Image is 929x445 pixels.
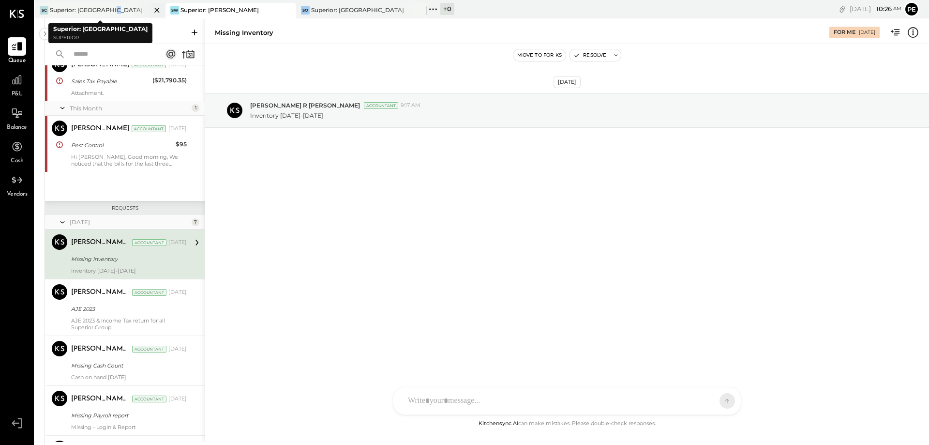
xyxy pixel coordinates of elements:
[180,6,259,14] div: Superior: [PERSON_NAME]
[168,239,187,246] div: [DATE]
[132,289,166,296] div: Accountant
[71,90,187,96] div: Attachment.
[401,102,420,109] span: 9:17 AM
[71,374,187,381] div: Cash on hand [DATE]
[7,123,27,132] span: Balance
[71,124,130,134] div: [PERSON_NAME]
[71,394,130,404] div: [PERSON_NAME] R [PERSON_NAME]
[176,139,187,149] div: $95
[168,125,187,133] div: [DATE]
[71,424,187,430] div: Missing - Login & Report
[192,104,199,112] div: 1
[71,77,150,86] div: Sales Tax Payable
[311,6,404,14] div: Superior: [GEOGRAPHIC_DATA]
[838,4,847,14] div: copy link
[0,104,33,132] a: Balance
[132,239,166,246] div: Accountant
[50,205,200,212] div: Requests
[215,28,273,37] div: Missing Inventory
[301,6,310,15] div: SO
[168,395,187,403] div: [DATE]
[168,289,187,296] div: [DATE]
[152,76,187,85] div: ($21,790.35)
[53,34,148,42] p: Superior
[71,267,187,274] div: Inventory [DATE]-[DATE]
[71,317,187,331] div: AJE 2023 & Income Tax return for all Superior Group.
[170,6,179,15] div: SW
[364,102,398,109] div: Accountant
[569,49,610,61] button: Resolve
[71,411,184,420] div: Missing Payroll report
[850,4,901,14] div: [DATE]
[71,140,173,150] div: Pest Control
[71,238,130,247] div: [PERSON_NAME] R [PERSON_NAME]
[0,37,33,65] a: Queue
[0,171,33,199] a: Vendors
[7,190,28,199] span: Vendors
[0,138,33,166] a: Cash
[53,25,148,32] b: Superior: [GEOGRAPHIC_DATA]
[904,1,919,17] button: Pe
[132,346,166,353] div: Accountant
[71,304,184,314] div: AJE 2023
[554,76,581,88] div: [DATE]
[12,90,23,99] span: P&L
[8,57,26,65] span: Queue
[71,60,130,70] div: [PERSON_NAME]
[132,61,166,68] div: Accountant
[70,104,189,112] div: This Month
[250,111,323,120] p: Inventory [DATE]-[DATE]
[71,153,187,167] div: Hi [PERSON_NAME], Good morning, We noticed that the bills for the last three weeks have not been ...
[71,344,130,354] div: [PERSON_NAME] R [PERSON_NAME]
[859,29,875,36] div: [DATE]
[132,125,166,132] div: Accountant
[192,218,199,226] div: 7
[71,254,184,264] div: Missing Inventory
[440,3,454,15] div: + 0
[250,101,360,109] span: [PERSON_NAME] R [PERSON_NAME]
[70,218,189,226] div: [DATE]
[168,61,187,69] div: [DATE]
[132,396,166,402] div: Accountant
[834,29,855,36] div: For Me
[0,71,33,99] a: P&L
[513,49,566,61] button: Move to for ks
[71,288,130,297] div: [PERSON_NAME] R [PERSON_NAME]
[71,361,184,370] div: Missing Cash Count
[50,6,143,14] div: Superior: [GEOGRAPHIC_DATA]
[11,157,23,166] span: Cash
[168,345,187,353] div: [DATE]
[40,6,48,15] div: SC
